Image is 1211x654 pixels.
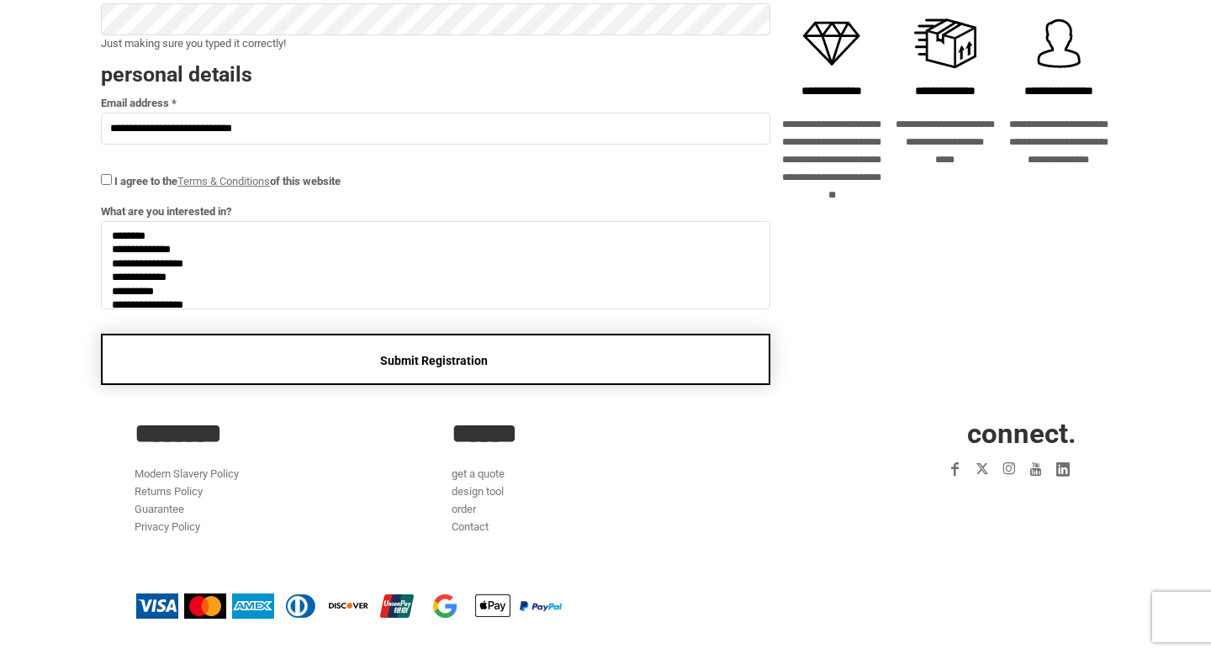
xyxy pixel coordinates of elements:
[232,593,274,619] img: American Express
[135,503,184,515] a: Guarantee
[135,520,200,533] a: Privacy Policy
[769,419,1076,447] h2: CONNECT.
[452,467,505,480] a: get a quote
[452,503,476,515] a: order
[376,593,418,619] img: China UnionPay
[136,593,178,619] img: Visa
[472,593,514,619] img: Apple Pay
[844,493,1076,513] iframe: Customer reviews powered by Trustpilot
[135,467,239,480] a: Modern Slavery Policy
[101,174,112,185] input: I agree to theTerms & Conditionsof this website
[280,593,322,619] img: Diners Club
[135,485,203,498] a: Returns Policy
[101,35,770,53] p: Just making sure you typed it correctly!
[452,485,504,498] a: design tool
[452,520,489,533] a: Contact
[184,593,226,619] img: Mastercard
[101,202,770,221] label: What are you interested in?
[520,601,562,611] img: PayPal
[328,593,370,619] img: Discover
[177,175,270,187] a: Terms & Conditions
[424,593,466,619] img: Google Pay
[380,354,488,367] span: Submit Registration
[101,93,770,113] label: Email address
[101,64,770,85] h3: Personal Details
[114,175,341,187] span: I agree to the of this website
